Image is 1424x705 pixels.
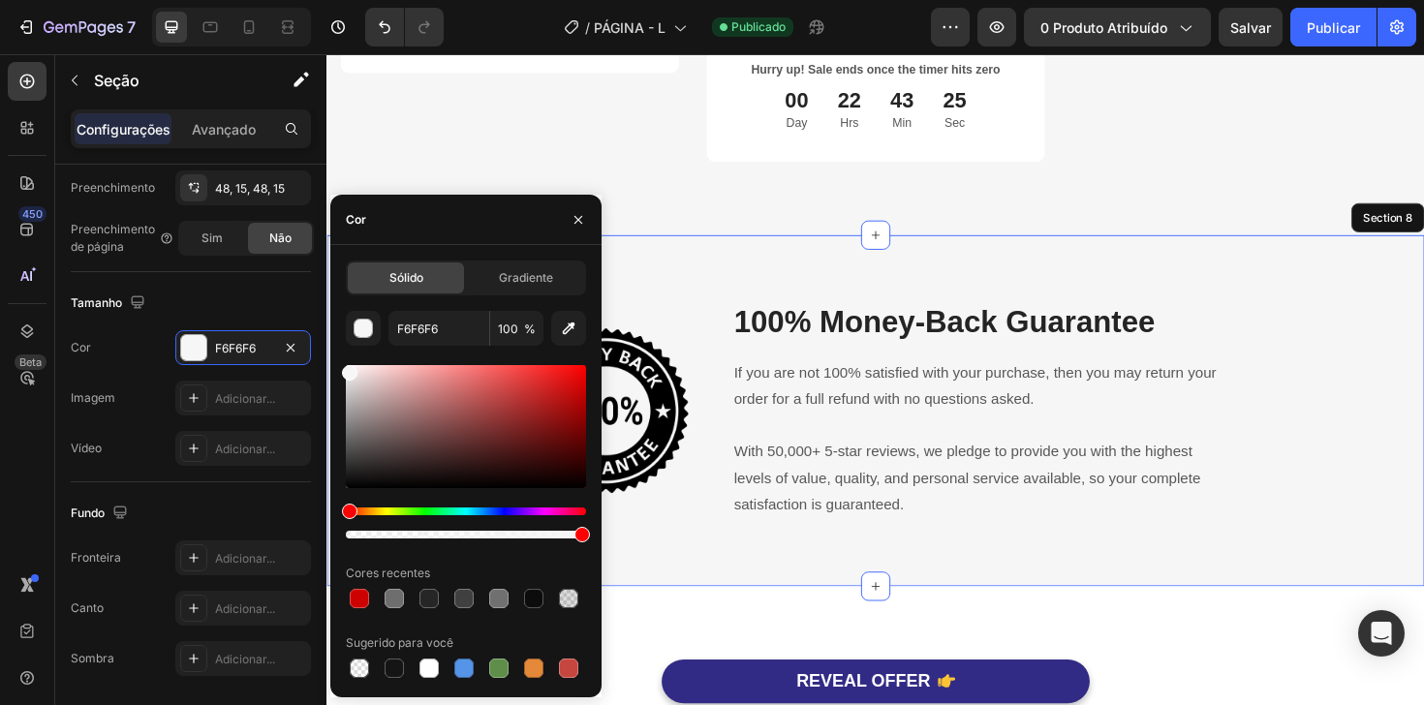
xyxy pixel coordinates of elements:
font: Salvar [1230,19,1271,36]
font: Não [269,230,292,245]
font: Adicionar... [215,652,275,666]
font: Gradiente [499,270,553,285]
iframe: Área de design [326,54,1424,705]
button: 7 [8,8,144,46]
div: Desfazer/Refazer [365,8,444,46]
font: Canto [71,600,104,615]
font: Configurações [77,121,170,138]
p: 100% Money-Back Guarantee [431,263,952,305]
font: Preenchimento [71,180,155,195]
p: If you are not 100% satisfied with your purchase, then you may return your order for a full refun... [431,324,952,381]
p: Hrs [541,64,566,83]
font: Publicado [731,19,786,34]
font: Imagem [71,390,115,405]
p: With 50,000+ 5-star reviews, we pledge to provide you with the highest levels of value, quality, ... [431,408,952,491]
div: REVEAL OFFER [497,653,638,677]
p: Sec [653,64,678,83]
button: Salvar [1219,8,1283,46]
input: Ex: FFFFFF [388,311,489,346]
div: Abra o Intercom Messenger [1358,610,1405,657]
p: Min [597,64,622,83]
p: Day [485,64,511,83]
font: Adicionar... [215,551,275,566]
div: Section 8 [1094,165,1154,182]
font: Tamanho [71,295,122,310]
font: % [524,322,536,336]
div: 22 [541,35,566,64]
font: 0 produto atribuído [1040,19,1167,36]
font: Vídeo [71,441,102,455]
font: Publicar [1307,19,1360,36]
font: Fronteira [71,550,121,565]
font: Sim [201,230,223,245]
div: Hue [346,507,586,515]
font: F6F6F6 [215,341,256,355]
font: Adicionar... [215,391,275,406]
font: 48, 15, 48, 15 [215,181,285,196]
button: Publicar [1290,8,1377,46]
button: 0 produto atribuído [1024,8,1211,46]
font: Beta [19,355,42,369]
font: Sólido [389,270,423,285]
font: 450 [22,207,43,221]
font: Sombra [71,651,114,665]
font: Cores recentes [346,566,430,580]
font: Adicionar... [215,442,275,456]
button: REVEAL OFFER [355,641,808,689]
font: Cor [346,212,366,227]
font: PÁGINA - L [594,19,666,36]
p: Seção [94,69,253,92]
font: Avançado [192,121,256,138]
div: 25 [653,35,678,64]
font: Adicionar... [215,601,275,616]
font: Seção [94,71,139,90]
font: Sugerido para você [346,635,453,650]
font: Cor [71,340,91,354]
font: / [585,19,590,36]
font: Fundo [71,506,105,520]
font: Preenchimento de página [71,222,155,254]
font: 7 [127,17,136,37]
div: 43 [597,35,622,64]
